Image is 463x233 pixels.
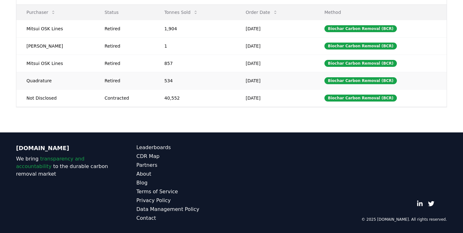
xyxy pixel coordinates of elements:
[16,20,94,37] td: Mitsui OSK Lines
[136,170,231,178] a: About
[16,155,111,178] p: We bring to the durable carbon removal market
[324,43,397,50] div: Biochar Carbon Removal (BCR)
[21,6,61,19] button: Purchaser
[361,217,447,222] p: © 2025 [DOMAIN_NAME]. All rights reserved.
[105,78,149,84] div: Retired
[236,72,314,89] td: [DATE]
[319,9,442,15] p: Method
[16,55,94,72] td: Mitsui OSK Lines
[159,6,203,19] button: Tonnes Sold
[136,188,231,195] a: Terms of Service
[136,197,231,204] a: Privacy Policy
[136,206,231,213] a: Data Management Policy
[100,9,149,15] p: Status
[154,20,236,37] td: 1,904
[241,6,283,19] button: Order Date
[136,214,231,222] a: Contact
[16,156,84,169] span: transparency and accountability
[16,144,111,153] p: [DOMAIN_NAME]
[154,89,236,107] td: 40,552
[136,179,231,187] a: Blog
[324,25,397,32] div: Biochar Carbon Removal (BCR)
[236,55,314,72] td: [DATE]
[236,89,314,107] td: [DATE]
[236,20,314,37] td: [DATE]
[105,60,149,67] div: Retired
[16,72,94,89] td: Quadrature
[324,60,397,67] div: Biochar Carbon Removal (BCR)
[428,201,434,207] a: Twitter
[236,37,314,55] td: [DATE]
[154,72,236,89] td: 534
[105,26,149,32] div: Retired
[324,77,397,84] div: Biochar Carbon Removal (BCR)
[136,144,231,151] a: Leaderboards
[324,95,397,102] div: Biochar Carbon Removal (BCR)
[136,161,231,169] a: Partners
[105,43,149,49] div: Retired
[105,95,149,101] div: Contracted
[417,201,423,207] a: LinkedIn
[136,153,231,160] a: CDR Map
[16,89,94,107] td: Not Disclosed
[16,37,94,55] td: [PERSON_NAME]
[154,37,236,55] td: 1
[154,55,236,72] td: 857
